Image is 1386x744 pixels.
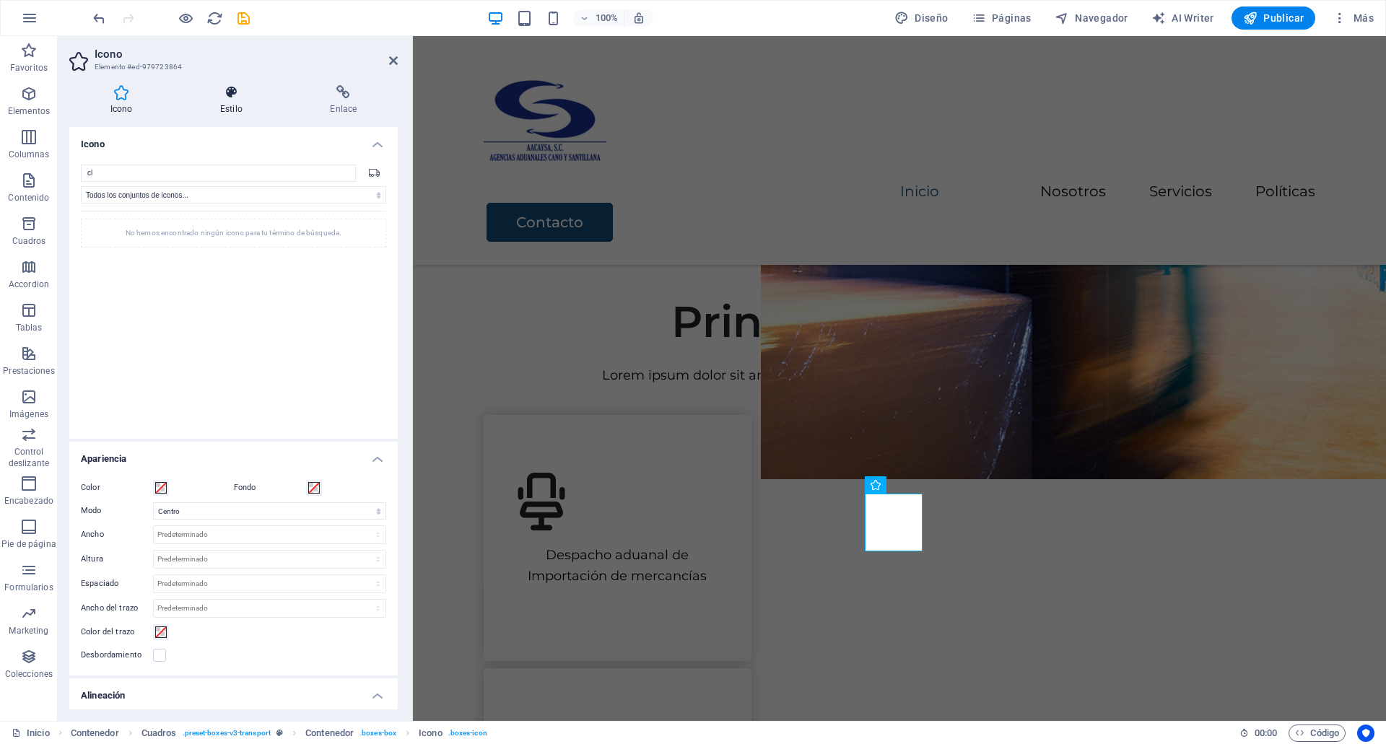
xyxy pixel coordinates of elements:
[1151,11,1214,25] span: AI Writer
[81,502,153,520] label: Modo
[8,192,49,203] p: Contenido
[632,12,645,25] i: Al redimensionar, ajustar el nivel de zoom automáticamente para ajustarse al dispositivo elegido.
[1243,11,1304,25] span: Publicar
[3,365,54,377] p: Prestaciones
[1265,727,1267,738] span: :
[141,725,177,742] span: Haz clic para seleccionar y doble clic para editar
[81,604,153,612] label: Ancho del trazo
[95,61,369,74] h3: Elemento #ed-979723864
[81,479,153,496] label: Color
[235,10,252,27] i: Guardar (Ctrl+S)
[894,11,949,25] span: Diseño
[1232,6,1316,30] button: Publicar
[966,6,1037,30] button: Páginas
[4,495,53,507] p: Encabezado
[12,235,46,247] p: Cuadros
[5,668,53,680] p: Colecciones
[1327,6,1380,30] button: Más
[573,9,624,27] button: 100%
[419,725,442,742] span: Haz clic para seleccionar y doble clic para editar
[972,11,1032,25] span: Páginas
[4,582,53,593] p: Formularios
[71,725,487,742] nav: breadcrumb
[81,530,153,538] label: Ancho
[235,9,252,27] button: save
[889,6,954,30] button: Diseño
[69,127,398,153] h4: Icono
[71,725,119,742] span: Haz clic para seleccionar y doble clic para editar
[448,725,487,742] span: . boxes-icon
[1357,725,1374,742] button: Usercentrics
[1049,6,1134,30] button: Navegador
[69,85,179,115] h4: Icono
[10,62,48,74] p: Favoritos
[8,105,50,117] p: Elementos
[1333,11,1374,25] span: Más
[81,623,153,641] label: Color del trazo
[81,219,386,248] div: No hemos encontrado ningún icono para tu término de búsqueda.
[206,9,223,27] button: reload
[1289,725,1346,742] button: Código
[9,279,49,290] p: Accordion
[1,538,56,550] p: Pie de página
[16,322,43,333] p: Tablas
[595,9,618,27] h6: 100%
[179,85,289,115] h4: Estilo
[90,9,108,27] button: undo
[177,9,194,27] button: Haz clic para salir del modo de previsualización y seguir editando
[9,625,48,636] p: Marketing
[183,725,271,742] span: . preset-boxes-v3-transport
[289,85,398,115] h4: Enlace
[363,165,386,182] div: Truck Moving (FontAwesome Sharp Light)
[234,479,306,496] label: Fondo
[1239,725,1278,742] h6: Tiempo de la sesión
[91,10,108,27] i: Deshacer: Cambiar icono (Ctrl+Z)
[81,165,356,182] input: Iconos de búsqueda (square, star half, etc.)
[81,647,153,664] label: Desbordamiento
[12,725,50,742] a: Haz clic para cancelar la selección y doble clic para abrir páginas
[305,725,354,742] span: Haz clic para seleccionar y doble clic para editar
[276,729,283,737] i: Este elemento es un preajuste personalizable
[81,579,153,587] label: Espaciado
[1295,725,1339,742] span: Código
[9,408,48,420] p: Imágenes
[1146,6,1220,30] button: AI Writer
[95,48,398,61] h2: Icono
[206,10,223,27] i: Volver a cargar página
[1055,11,1128,25] span: Navegador
[69,442,398,468] h4: Apariencia
[81,555,153,563] label: Altura
[889,6,954,30] div: Diseño (Ctrl+Alt+Y)
[9,149,50,160] p: Columnas
[1255,725,1277,742] span: 00 00
[69,678,398,704] h4: Alineación
[359,725,396,742] span: . boxes-box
